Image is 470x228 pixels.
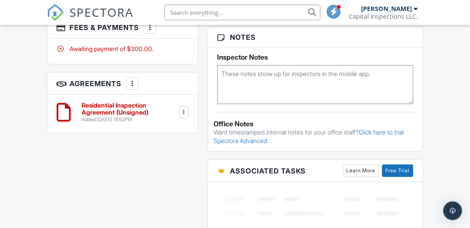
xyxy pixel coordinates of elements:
div: Awaiting payment of $300.00. [57,44,188,53]
a: SPECTORA [47,11,134,27]
h5: Inspector Notes [217,53,413,61]
h3: Notes [208,27,423,48]
span: Associated Tasks [230,166,306,176]
div: Office Notes [214,120,417,128]
img: The Best Home Inspection Software - Spectora [47,4,64,21]
span: SPECTORA [69,4,134,20]
div: [PERSON_NAME] [361,5,412,12]
p: Want timestamped internal notes for your office staff? [214,128,417,145]
a: Free Trial [382,164,413,177]
img: blurred-tasks-251b60f19c3f713f9215ee2a18cbf2105fc2d72fcd585247cf5e9ec0c957c1dd.png [217,188,413,224]
a: Residential Inspection Agreement (Unsigned) Added [DATE] 19:52PM [82,102,178,123]
a: Learn More [343,164,379,177]
div: Open Intercom Messenger [443,201,462,220]
input: Search everything... [164,5,320,20]
h3: Agreements [47,72,198,95]
h6: Residential Inspection Agreement (Unsigned) [82,102,178,116]
div: Capital Inspections LLC. [349,12,418,20]
div: Added [DATE] 19:52PM [82,117,178,123]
